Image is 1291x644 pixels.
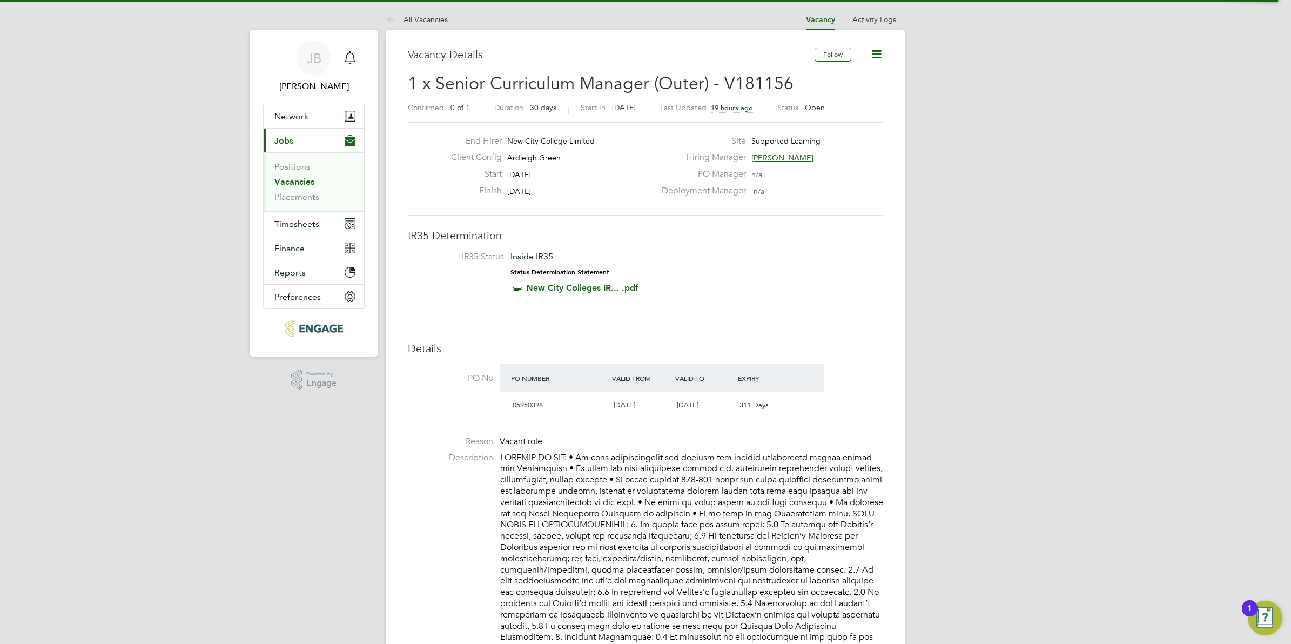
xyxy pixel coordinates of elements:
[442,185,502,197] label: Finish
[655,136,746,147] label: Site
[751,170,762,179] span: n/a
[274,136,293,146] span: Jobs
[263,320,365,337] a: Go to home page
[655,185,746,197] label: Deployment Manager
[408,103,444,112] label: Confirmed
[250,30,378,357] nav: Main navigation
[751,136,821,146] span: Supported Learning
[274,292,321,302] span: Preferences
[507,186,531,196] span: [DATE]
[751,153,813,163] span: [PERSON_NAME]
[508,368,609,388] div: PO Number
[510,269,609,276] strong: Status Determination Statement
[513,400,543,410] span: 05950398
[264,152,364,211] div: Jobs
[306,379,337,388] span: Engage
[735,368,798,388] div: Expiry
[581,103,606,112] label: Start In
[408,341,883,355] h3: Details
[263,41,365,93] a: JB[PERSON_NAME]
[526,283,638,293] a: New City Colleges IR... .pdf
[530,103,556,112] span: 30 days
[274,192,319,202] a: Placements
[264,285,364,308] button: Preferences
[408,229,883,243] h3: IR35 Determination
[408,73,794,94] span: 1 x Senior Curriculum Manager (Outer) - V181156
[274,267,306,278] span: Reports
[815,48,851,62] button: Follow
[507,153,561,163] span: Ardleigh Green
[264,236,364,260] button: Finance
[419,251,504,263] label: IR35 Status
[673,368,736,388] div: Valid To
[1248,601,1282,635] button: Open Resource Center, 1 new notification
[677,400,698,410] span: [DATE]
[408,48,815,62] h3: Vacancy Details
[442,169,502,180] label: Start
[442,152,502,163] label: Client Config
[274,243,305,253] span: Finance
[777,103,798,112] label: Status
[1247,608,1252,622] div: 1
[852,15,896,24] a: Activity Logs
[386,15,448,24] a: All Vacancies
[450,103,470,112] span: 0 of 1
[264,104,364,128] button: Network
[754,186,764,196] span: n/a
[274,219,319,229] span: Timesheets
[306,370,337,379] span: Powered by
[655,152,746,163] label: Hiring Manager
[263,80,365,93] span: Josh Boulding
[507,170,531,179] span: [DATE]
[660,103,707,112] label: Last Updated
[711,103,753,112] span: 19 hours ago
[612,103,636,112] span: [DATE]
[494,103,523,112] label: Duration
[291,370,337,390] a: Powered byEngage
[500,436,542,447] span: Vacant role
[507,136,595,146] span: New City College Limited
[274,162,310,172] a: Positions
[408,436,493,447] label: Reason
[510,251,553,261] span: Inside IR35
[806,15,835,24] a: Vacancy
[264,129,364,152] button: Jobs
[805,103,825,112] span: Open
[274,111,308,122] span: Network
[285,320,342,337] img: protocol-logo-retina.png
[408,373,493,384] label: PO No
[609,368,673,388] div: Valid From
[408,452,493,464] label: Description
[274,177,314,187] a: Vacancies
[264,260,364,284] button: Reports
[264,212,364,236] button: Timesheets
[739,400,769,410] span: 311 Days
[307,51,321,65] span: JB
[655,169,746,180] label: PO Manager
[614,400,635,410] span: [DATE]
[442,136,502,147] label: End Hirer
